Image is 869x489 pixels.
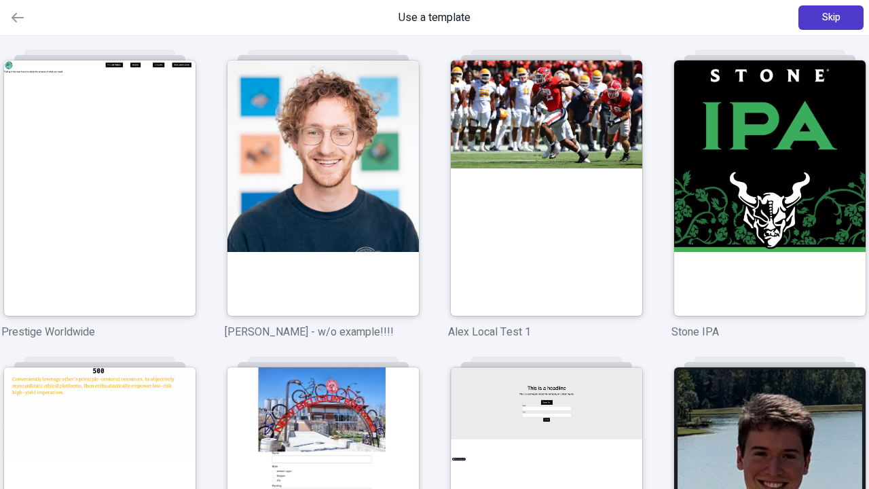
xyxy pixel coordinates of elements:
p: Alex Local Test 1 [448,324,644,340]
p: [PERSON_NAME] - w/o example!!!! [225,324,421,340]
p: Prestige Worldwide [1,324,198,340]
p: Stone IPA [671,324,868,340]
span: Use a template [399,10,470,26]
button: Skip [798,5,864,30]
span: Skip [822,10,840,25]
